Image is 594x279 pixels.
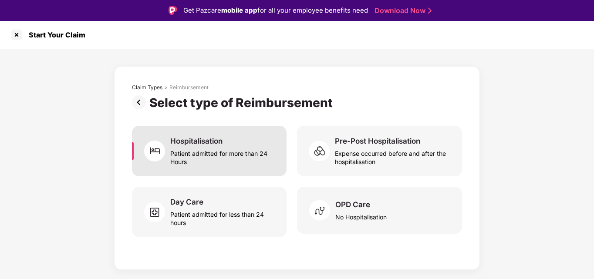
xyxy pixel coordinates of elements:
a: Download Now [375,6,429,15]
img: Logo [169,6,177,15]
div: Patient admitted for less than 24 hours [170,207,276,227]
img: svg+xml;base64,PHN2ZyB4bWxucz0iaHR0cDovL3d3dy53My5vcmcvMjAwMC9zdmciIHdpZHRoPSI2MCIgaGVpZ2h0PSI1OC... [144,199,170,225]
div: Get Pazcare for all your employee benefits need [183,5,368,16]
div: Pre-Post Hospitalisation [335,136,420,146]
img: Stroke [428,6,432,15]
img: svg+xml;base64,PHN2ZyBpZD0iUHJldi0zMngzMiIgeG1sbnM9Imh0dHA6Ly93d3cudzMub3JnLzIwMDAvc3ZnIiB3aWR0aD... [132,95,149,109]
strong: mobile app [221,6,257,14]
div: No Hospitalisation [335,209,387,221]
div: Hospitalisation [170,136,223,146]
div: Day Care [170,197,203,207]
div: Select type of Reimbursement [149,95,336,110]
div: Reimbursement [169,84,209,91]
img: svg+xml;base64,PHN2ZyB4bWxucz0iaHR0cDovL3d3dy53My5vcmcvMjAwMC9zdmciIHdpZHRoPSI2MCIgaGVpZ2h0PSI2MC... [144,138,170,164]
div: Expense occurred before and after the hospitalisation [335,146,452,166]
img: svg+xml;base64,PHN2ZyB4bWxucz0iaHR0cDovL3d3dy53My5vcmcvMjAwMC9zdmciIHdpZHRoPSI2MCIgaGVpZ2h0PSI1OC... [309,138,335,164]
div: Patient admitted for more than 24 Hours [170,146,276,166]
img: svg+xml;base64,PHN2ZyB4bWxucz0iaHR0cDovL3d3dy53My5vcmcvMjAwMC9zdmciIHdpZHRoPSI2MCIgaGVpZ2h0PSI1OC... [309,197,335,223]
div: Claim Types [132,84,162,91]
div: Start Your Claim [24,30,85,39]
div: OPD Care [335,200,370,209]
div: > [164,84,168,91]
